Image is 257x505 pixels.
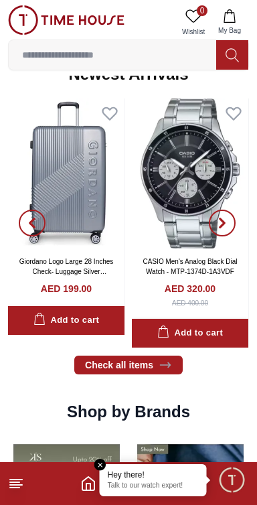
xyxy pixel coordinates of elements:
a: 0Wishlist [177,5,210,40]
button: Add to cart [8,306,124,335]
em: Close tooltip [94,459,106,471]
span: My Bag [213,25,246,35]
span: 0 [197,5,207,16]
a: Giordano Logo Large 28 Inches Check- Luggage Silver GR020.28.SLV [19,258,114,285]
img: Giordano Logo Large 28 Inches Check- Luggage Silver GR020.28.SLV [8,98,124,248]
img: CASIO Men's Analog Black Dial Watch - MTP-1374D-1A3VDF [132,98,248,248]
a: CASIO Men's Analog Black Dial Watch - MTP-1374D-1A3VDF [143,258,238,275]
img: ... [8,5,124,35]
a: Check all items [74,356,183,374]
div: AED 400.00 [172,298,208,308]
span: Wishlist [177,27,210,37]
div: Chat Widget [218,465,247,495]
button: Add to cart [132,319,248,348]
h4: AED 320.00 [165,282,216,295]
div: Add to cart [157,326,223,341]
a: Home [80,476,96,492]
button: My Bag [210,5,249,40]
h2: Shop by Brands [67,401,190,423]
div: Hey there! [108,470,199,480]
div: Add to cart [33,313,99,328]
p: Talk to our watch expert! [108,482,199,491]
h4: AED 199.00 [41,282,92,295]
